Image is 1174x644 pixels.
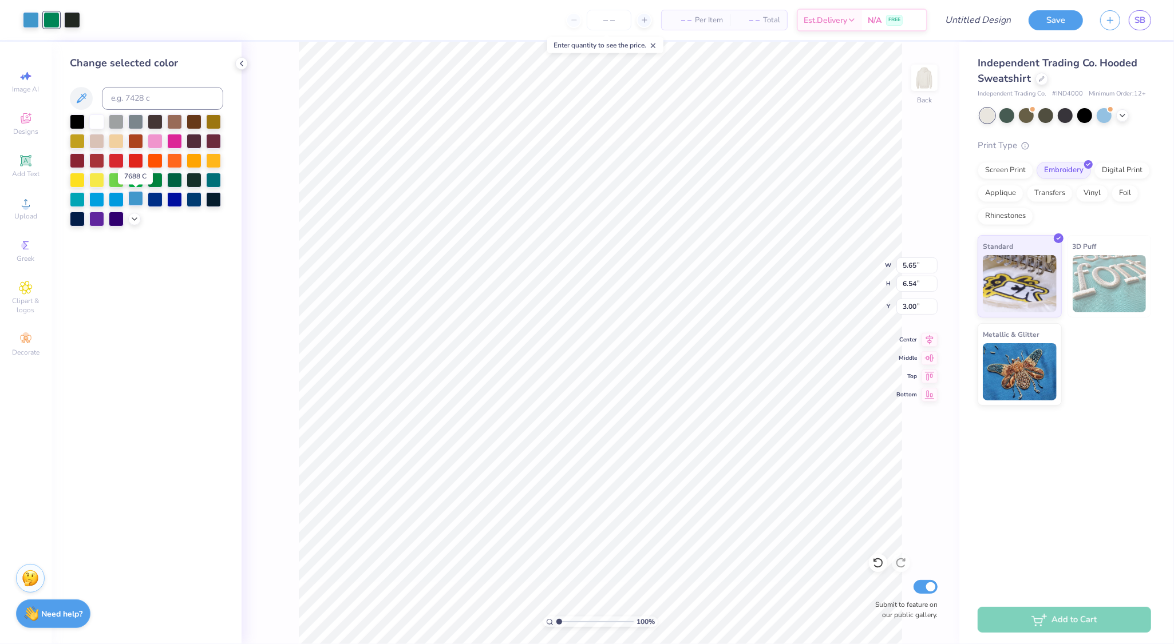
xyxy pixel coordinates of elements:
span: Greek [17,254,35,263]
div: Applique [978,185,1023,202]
span: Bottom [896,391,917,399]
span: Total [763,14,780,26]
div: Enter quantity to see the price. [547,37,663,53]
div: Change selected color [70,55,223,71]
span: Decorate [12,348,39,357]
span: Add Text [12,169,39,178]
div: Rhinestones [978,208,1033,225]
span: Per Item [695,14,723,26]
span: Center [896,336,917,344]
input: – – [587,10,631,30]
label: Submit to feature on our public gallery. [869,599,938,620]
span: Top [896,372,917,380]
span: Upload [14,212,37,221]
span: 3D Puff [1073,240,1097,252]
div: Vinyl [1076,185,1108,202]
span: Metallic & Glitter [983,328,1039,340]
span: FREE [888,16,900,24]
img: Standard [983,255,1057,312]
div: Embroidery [1037,162,1091,179]
span: SB [1135,14,1145,27]
strong: Need help? [42,609,83,619]
div: Print Type [978,139,1151,152]
span: Designs [13,127,38,136]
span: Clipart & logos [6,296,46,315]
input: Untitled Design [936,9,1020,31]
img: Metallic & Glitter [983,343,1057,400]
span: Independent Trading Co. Hooded Sweatshirt [978,56,1137,85]
span: 100 % [637,617,655,627]
a: SB [1129,10,1151,30]
div: Back [917,95,932,105]
span: – – [669,14,691,26]
div: Foil [1112,185,1139,202]
span: # IND4000 [1052,89,1083,99]
img: Back [913,66,936,89]
div: 7688 C [118,169,153,185]
span: Minimum Order: 12 + [1089,89,1146,99]
span: Image AI [13,85,39,94]
span: Middle [896,354,917,362]
span: Est. Delivery [804,14,847,26]
button: Save [1029,10,1083,30]
span: – – [737,14,760,26]
div: Transfers [1027,185,1073,202]
span: Independent Trading Co. [978,89,1046,99]
span: N/A [868,14,882,26]
span: Standard [983,240,1013,252]
input: e.g. 7428 c [102,87,223,110]
div: Digital Print [1094,162,1150,179]
img: 3D Puff [1073,255,1147,312]
div: Screen Print [978,162,1033,179]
